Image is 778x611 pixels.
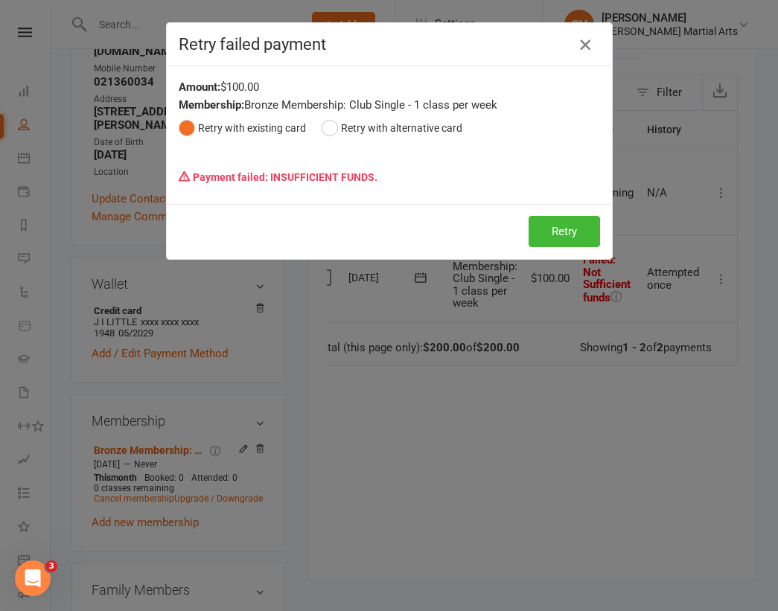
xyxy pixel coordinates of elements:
[15,560,51,596] iframe: Intercom live chat
[179,98,244,112] strong: Membership:
[529,216,600,247] button: Retry
[179,163,600,191] p: Payment failed: INSUFFICIENT FUNDS.
[179,80,220,94] strong: Amount:
[179,114,306,142] button: Retry with existing card
[45,560,57,572] span: 3
[179,35,600,54] h4: Retry failed payment
[179,78,600,96] div: $100.00
[322,114,462,142] button: Retry with alternative card
[573,33,597,57] button: Close
[179,96,600,114] div: Bronze Membership: Club Single - 1 class per week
